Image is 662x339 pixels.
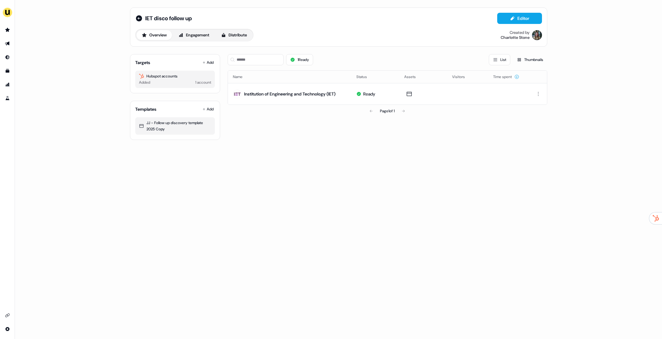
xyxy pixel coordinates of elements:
[2,52,12,62] a: Go to Inbound
[489,54,510,65] button: List
[2,310,12,320] a: Go to integrations
[510,30,530,35] div: Created by
[244,91,336,97] div: Institution of Engineering and Technology (IET)
[195,79,211,86] div: 1 account
[2,25,12,35] a: Go to prospects
[513,54,547,65] button: Thumbnails
[286,54,313,65] button: 1Ready
[501,35,530,40] div: Charlotte Stone
[139,73,211,79] div: Hubspot accounts
[173,30,215,40] button: Engagement
[356,71,374,82] button: Status
[493,71,519,82] button: Time spent
[2,93,12,103] a: Go to experiments
[216,30,252,40] button: Distribute
[139,120,211,132] div: JJ - Follow up discovery template 2025 Copy
[497,16,542,22] a: Editor
[532,30,542,40] img: Charlotte
[139,79,150,86] div: Added
[2,39,12,49] a: Go to outbound experience
[399,71,447,83] th: Assets
[452,71,472,82] button: Visitors
[363,91,375,97] div: Ready
[135,59,150,66] div: Targets
[137,30,172,40] button: Overview
[380,108,395,114] div: Page 1 of 1
[497,13,542,24] button: Editor
[2,324,12,334] a: Go to integrations
[2,80,12,90] a: Go to attribution
[233,71,250,82] button: Name
[2,66,12,76] a: Go to templates
[201,58,215,67] button: Add
[201,105,215,114] button: Add
[135,106,156,112] div: Templates
[145,15,192,22] span: IET disco follow up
